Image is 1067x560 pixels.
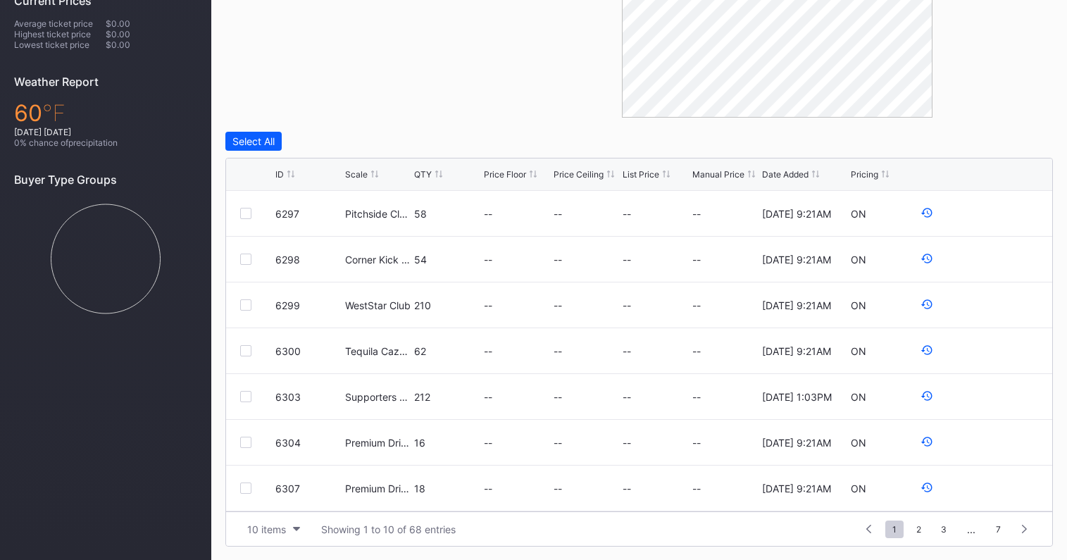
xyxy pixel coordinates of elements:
div: Supporters - 105 [345,391,411,403]
div: Average ticket price [14,18,106,29]
div: 6298 [275,254,342,266]
div: -- [623,254,631,266]
div: 6304 [275,437,342,449]
div: -- [484,391,492,403]
div: 60 [14,99,197,127]
div: ON [851,483,866,494]
div: -- [554,208,562,220]
div: -- [692,299,759,311]
div: -- [554,299,562,311]
span: 3 [934,521,954,538]
div: -- [484,437,492,449]
div: -- [554,345,562,357]
div: 58 [414,208,480,220]
div: -- [484,299,492,311]
div: $0.00 [106,29,197,39]
div: 6299 [275,299,342,311]
div: 210 [414,299,480,311]
div: List Price [623,169,659,180]
div: [DATE] 9:21AM [762,208,831,220]
div: Highest ticket price [14,29,106,39]
div: [DATE] [DATE] [14,127,197,137]
div: [DATE] 9:21AM [762,483,831,494]
div: Scale [345,169,368,180]
div: -- [692,208,759,220]
div: -- [484,483,492,494]
div: -- [623,345,631,357]
div: -- [623,483,631,494]
div: Lowest ticket price [14,39,106,50]
div: Showing 1 to 10 of 68 entries [321,523,456,535]
div: WestStar Club [345,299,411,311]
div: Price Floor [484,169,526,180]
div: [DATE] 1:03PM [762,391,832,403]
div: Pricing [851,169,878,180]
div: -- [554,254,562,266]
div: Tequila Cazadores Cantina [345,345,411,357]
div: Manual Price [692,169,744,180]
div: -- [554,391,562,403]
div: -- [692,254,759,266]
div: $0.00 [106,18,197,29]
div: ON [851,437,866,449]
div: -- [692,391,759,403]
div: 10 items [247,523,286,535]
div: -- [484,208,492,220]
div: 16 [414,437,480,449]
div: -- [623,437,631,449]
div: ... [956,523,986,535]
div: Weather Report [14,75,197,89]
div: Select All [232,135,275,147]
div: -- [623,208,631,220]
button: Select All [225,132,282,151]
div: ON [851,254,866,266]
div: ID [275,169,284,180]
div: 6307 [275,483,342,494]
div: 0 % chance of precipitation [14,137,197,148]
span: 7 [989,521,1008,538]
div: -- [484,254,492,266]
button: 10 items [240,520,307,539]
span: 2 [909,521,928,538]
div: -- [623,391,631,403]
div: 18 [414,483,480,494]
div: [DATE] 9:21AM [762,345,831,357]
div: -- [484,345,492,357]
div: Date Added [762,169,809,180]
div: ON [851,208,866,220]
div: ON [851,391,866,403]
div: -- [554,483,562,494]
div: -- [623,299,631,311]
div: 62 [414,345,480,357]
div: 6297 [275,208,342,220]
div: [DATE] 9:21AM [762,437,831,449]
span: 1 [885,521,904,538]
div: Premium Drink Rails [345,437,411,449]
div: 6303 [275,391,342,403]
div: 6300 [275,345,342,357]
div: Corner Kick Club [345,254,411,266]
div: ON [851,299,866,311]
div: Buyer Type Groups [14,173,197,187]
div: Price Ceiling [554,169,604,180]
div: QTY [414,169,432,180]
div: 54 [414,254,480,266]
div: [DATE] 9:21AM [762,299,831,311]
div: 212 [414,391,480,403]
div: ON [851,345,866,357]
div: -- [692,345,759,357]
span: ℉ [42,99,65,127]
div: -- [692,483,759,494]
div: -- [692,437,759,449]
svg: Chart title [14,197,197,321]
div: $0.00 [106,39,197,50]
div: Pitchside Club [345,208,411,220]
div: Premium Drink Rails [345,483,411,494]
div: -- [554,437,562,449]
div: [DATE] 9:21AM [762,254,831,266]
